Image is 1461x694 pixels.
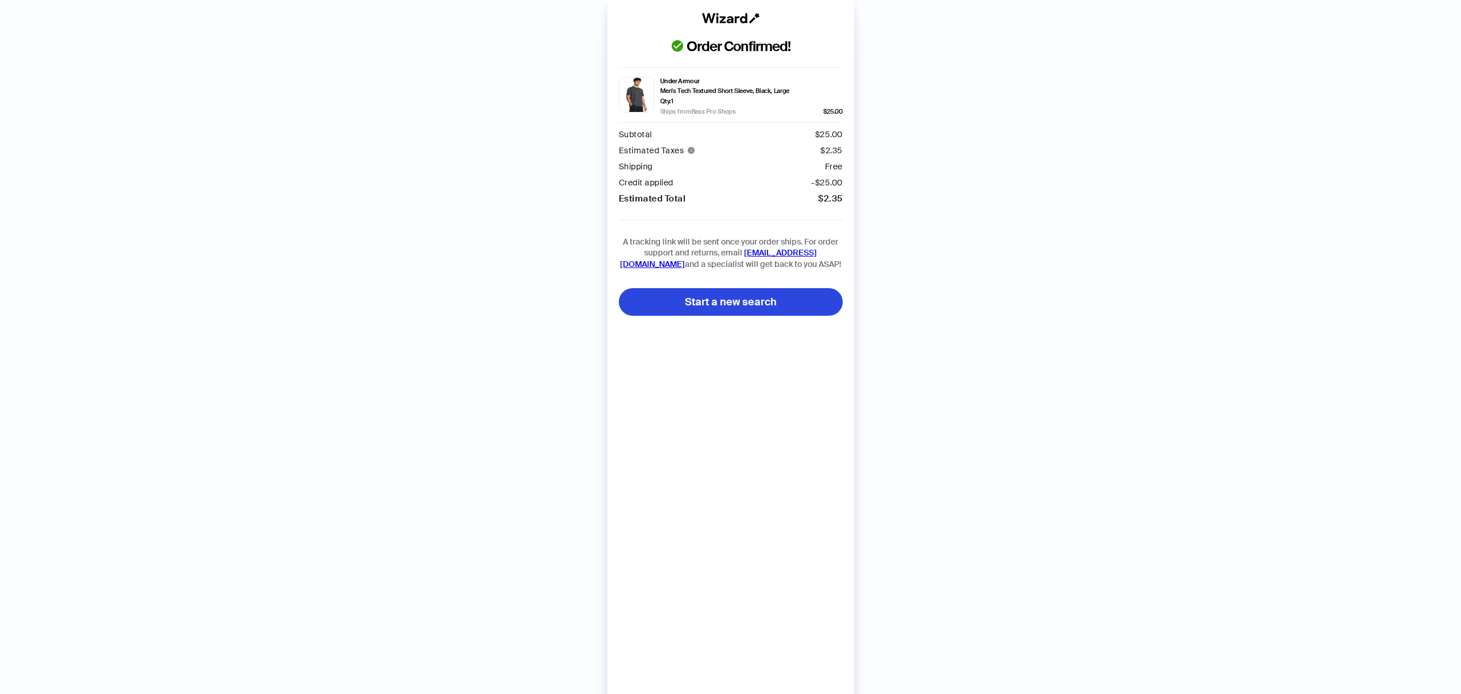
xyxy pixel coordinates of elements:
[660,97,673,106] span: Qty: 1
[619,220,843,270] div: A tracking link will be sent once your order ships. For order support and returns, email and a sp...
[620,247,817,269] a: [EMAIL_ADDRESS][DOMAIN_NAME]
[619,77,654,113] img: shopping
[619,288,843,316] button: Start a new search
[619,146,699,156] div: Estimated Taxes
[818,195,843,204] div: $ 2.35
[619,179,673,188] div: Credit applied
[619,195,686,204] div: Estimated Total
[688,147,695,154] span: info-circle
[619,130,652,139] div: Subtotal
[825,162,843,172] div: Free
[815,130,843,139] div: $ 25.00
[660,107,736,116] span: Ships from Bass Pro Shops
[660,87,789,95] span: Men's Tech Textured Short Sleeve, Black, Large
[660,77,700,86] span: Under Armour
[823,107,843,116] span: $25.00
[811,179,843,188] div: - $25.00
[671,37,790,58] span: Order Confirmed!
[619,162,653,172] div: Shipping
[685,295,777,309] span: Start a new search
[820,146,843,156] div: $ 2.35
